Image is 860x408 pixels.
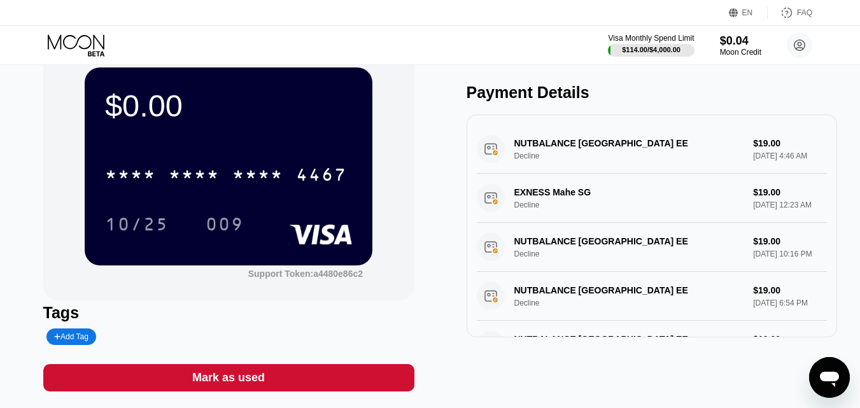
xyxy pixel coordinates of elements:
div: Add Tag [54,332,88,341]
div: 009 [206,216,244,236]
div: Visa Monthly Spend Limit [608,34,694,43]
div: Support Token: a4480e86c2 [248,269,363,279]
div: EN [742,8,753,17]
div: Moon Credit [720,48,761,57]
div: Payment Details [467,83,838,102]
div: $0.00 [105,88,352,123]
iframe: Button to launch messaging window [809,357,850,398]
div: Visa Monthly Spend Limit$114.00/$4,000.00 [608,34,694,57]
div: 10/25 [95,208,178,240]
div: Add Tag [46,328,96,345]
div: Tags [43,304,414,322]
div: FAQ [797,8,812,17]
div: Support Token:a4480e86c2 [248,269,363,279]
div: $0.04 [720,34,761,48]
div: $114.00 / $4,000.00 [622,46,680,53]
div: Mark as used [43,364,414,391]
div: 009 [196,208,253,240]
div: 10/25 [105,216,169,236]
div: $0.04Moon Credit [720,34,761,57]
div: FAQ [768,6,812,19]
div: Mark as used [192,370,265,385]
div: EN [729,6,768,19]
div: 4467 [296,166,347,186]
